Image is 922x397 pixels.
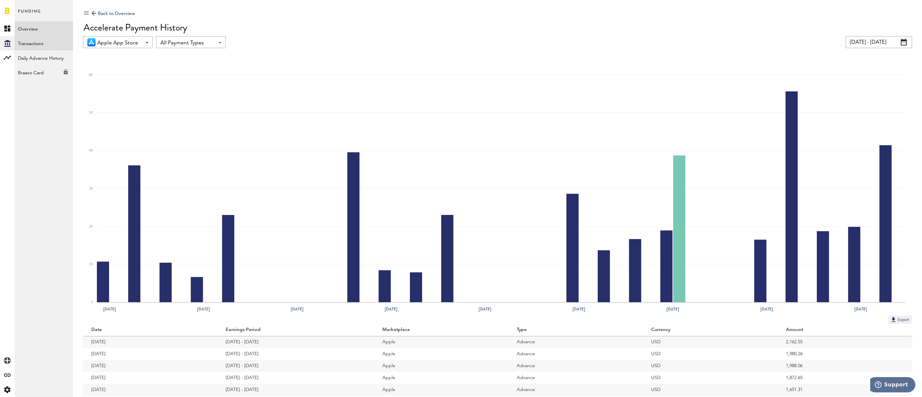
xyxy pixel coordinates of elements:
[643,348,777,360] td: USD
[374,384,508,396] td: Apple
[778,372,912,384] td: 1,872.65
[890,316,897,323] img: Export
[89,225,93,228] text: 2K
[651,327,671,332] ng-transclude: Currency
[374,360,508,372] td: Apple
[217,384,374,396] td: [DATE] - [DATE]
[854,306,867,312] text: [DATE]
[666,306,679,312] text: [DATE]
[778,384,912,396] td: 1,651.31
[217,360,374,372] td: [DATE] - [DATE]
[15,21,73,36] a: Overview
[103,306,116,312] text: [DATE]
[92,10,135,18] div: Back to Overview
[508,348,643,360] td: Advance
[573,306,585,312] text: [DATE]
[786,327,804,332] ng-transclude: Amount
[97,37,142,49] span: Apple App Store
[778,336,912,348] td: 2,162.55
[18,7,41,21] span: Funding
[643,384,777,396] td: USD
[91,327,103,332] ng-transclude: Date
[643,336,777,348] td: USD
[778,348,912,360] td: 1,980.26
[508,336,643,348] td: Advance
[87,38,96,46] img: 21.png
[479,306,491,312] text: [DATE]
[83,360,217,372] td: [DATE]
[160,37,215,49] span: All Payment Types
[291,306,303,312] text: [DATE]
[374,336,508,348] td: Apple
[91,300,93,304] text: 0
[508,360,643,372] td: Advance
[83,372,217,384] td: [DATE]
[643,360,777,372] td: USD
[15,65,73,77] div: Braavo Card
[374,348,508,360] td: Apple
[870,377,915,394] iframe: Opens a widget where you can find more information
[83,336,217,348] td: [DATE]
[226,327,261,332] ng-transclude: Earnings Period
[83,384,217,396] td: [DATE]
[89,111,93,114] text: 5K
[89,73,93,77] text: 6K
[84,22,912,33] div: Accelerate Payment History
[89,149,93,152] text: 4K
[217,336,374,348] td: [DATE] - [DATE]
[217,372,374,384] td: [DATE] - [DATE]
[15,50,73,65] a: Daily Advance History
[374,372,508,384] td: Apple
[508,384,643,396] td: Advance
[89,187,93,190] text: 3K
[217,348,374,360] td: [DATE] - [DATE]
[385,306,397,312] text: [DATE]
[643,372,777,384] td: USD
[83,348,217,360] td: [DATE]
[508,372,643,384] td: Advance
[760,306,773,312] text: [DATE]
[382,327,411,332] ng-transclude: Marketplace
[517,327,527,332] ng-transclude: Type
[778,360,912,372] td: 1,988.06
[15,36,73,50] a: Transactions
[888,315,912,324] button: Export
[197,306,210,312] text: [DATE]
[89,263,93,266] text: 1K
